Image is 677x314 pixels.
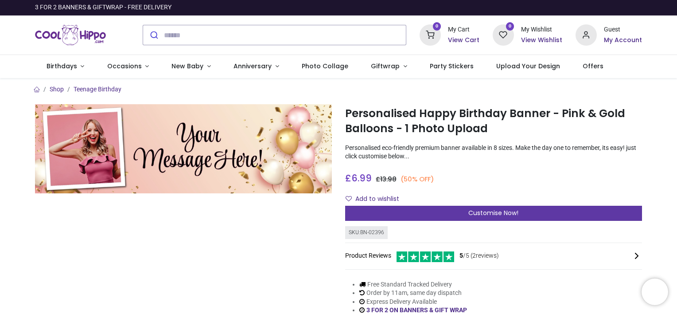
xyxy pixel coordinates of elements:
[47,62,77,71] span: Birthdays
[430,62,474,71] span: Party Stickers
[346,196,352,202] i: Add to wishlist
[35,23,106,47] a: Logo of Cool Hippo
[359,289,483,298] li: Order by 11am, same day dispatch
[604,36,642,45] a: My Account
[35,3,171,12] div: 3 FOR 2 BANNERS & GIFTWRAP - FREE DELIVERY
[433,22,441,31] sup: 0
[448,25,479,34] div: My Cart
[468,208,518,217] span: Customise Now!
[521,25,562,34] div: My Wishlist
[96,55,160,78] a: Occasions
[160,55,222,78] a: New Baby
[222,55,290,78] a: Anniversary
[459,251,499,260] span: /5 ( 2 reviews)
[506,22,514,31] sup: 0
[376,175,397,184] span: £
[35,55,96,78] a: Birthdays
[456,3,642,12] iframe: Customer reviews powered by Trustpilot
[359,55,418,78] a: Giftwrap
[345,144,642,161] p: Personalised eco-friendly premium banner available in 8 sizes. Make the day one to remember, its ...
[359,298,483,306] li: Express Delivery Available
[345,172,372,184] span: £
[74,86,121,93] a: Teenage Birthday
[171,62,203,71] span: New Baby
[143,25,164,45] button: Submit
[521,36,562,45] a: View Wishlist
[302,62,348,71] span: Photo Collage
[366,306,467,314] a: 3 FOR 2 ON BANNERS & GIFT WRAP
[420,31,441,38] a: 0
[459,252,463,259] span: 5
[351,172,372,184] span: 6.99
[380,175,397,184] span: 13.98
[345,226,388,239] div: SKU: BN-02396
[233,62,272,71] span: Anniversary
[359,280,483,289] li: Free Standard Tracked Delivery
[371,62,400,71] span: Giftwrap
[583,62,603,71] span: Offers
[107,62,142,71] span: Occasions
[35,23,106,47] img: Cool Hippo
[642,279,668,305] iframe: Brevo live chat
[50,86,64,93] a: Shop
[35,104,332,193] img: Personalised Happy Birthday Banner - Pink & Gold Balloons - 1 Photo Upload
[448,36,479,45] a: View Cart
[401,175,434,184] small: (50% OFF)
[493,31,514,38] a: 0
[604,25,642,34] div: Guest
[345,250,642,262] div: Product Reviews
[345,192,407,207] button: Add to wishlistAdd to wishlist
[345,106,642,137] h1: Personalised Happy Birthday Banner - Pink & Gold Balloons - 1 Photo Upload
[496,62,560,71] span: Upload Your Design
